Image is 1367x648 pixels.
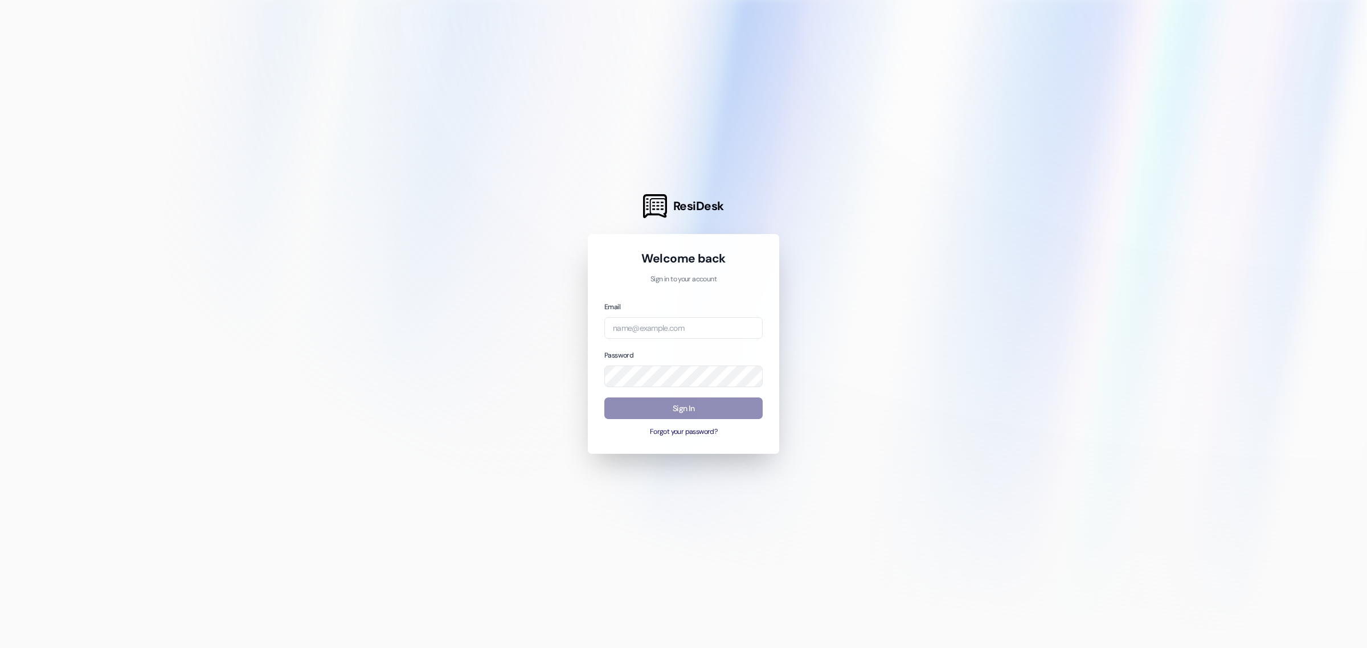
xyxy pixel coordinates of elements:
label: Password [604,351,633,360]
img: ResiDesk Logo [643,194,667,218]
span: ResiDesk [673,198,724,214]
input: name@example.com [604,317,763,339]
p: Sign in to your account [604,274,763,285]
h1: Welcome back [604,251,763,266]
label: Email [604,302,620,311]
button: Sign In [604,397,763,420]
button: Forgot your password? [604,427,763,437]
